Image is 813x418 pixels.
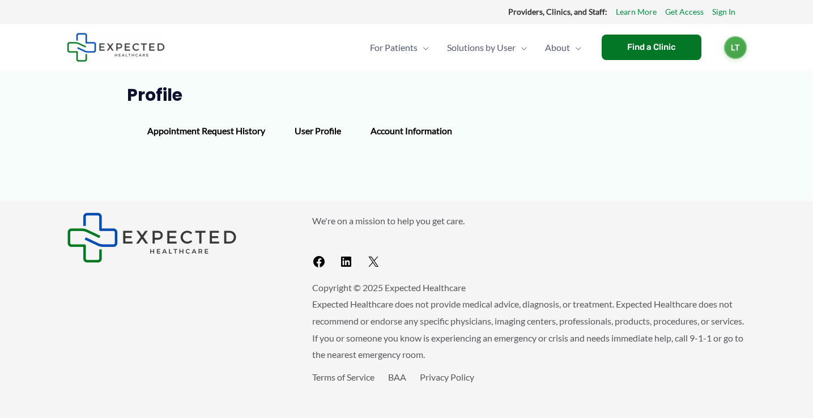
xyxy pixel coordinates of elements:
[418,28,429,67] span: Menu Toggle
[616,5,657,19] a: Learn More
[536,28,590,67] a: AboutMenu Toggle
[420,372,474,382] a: Privacy Policy
[370,28,418,67] span: For Patients
[361,28,438,67] a: For PatientsMenu Toggle
[724,36,747,59] a: LT
[602,35,701,60] a: Find a Clinic
[545,28,570,67] span: About
[312,372,374,382] a: Terms of Service
[508,7,607,16] strong: Providers, Clinics, and Staff:
[356,114,467,147] div: Account Information
[388,372,406,382] a: BAA
[312,369,747,411] aside: Footer Widget 3
[447,28,516,67] span: Solutions by User
[280,114,356,147] div: User Profile
[516,28,527,67] span: Menu Toggle
[361,28,590,67] nav: Primary Site Navigation
[312,212,747,229] p: We're on a mission to help you get care.
[127,85,686,105] h1: Profile
[133,114,280,147] div: Appointment Request History
[312,282,466,293] span: Copyright © 2025 Expected Healthcare
[665,5,704,19] a: Get Access
[312,298,744,360] span: Expected Healthcare does not provide medical advice, diagnosis, or treatment. Expected Healthcare...
[67,33,165,62] img: Expected Healthcare Logo - side, dark font, small
[67,212,284,263] aside: Footer Widget 1
[438,28,536,67] a: Solutions by UserMenu Toggle
[570,28,581,67] span: Menu Toggle
[712,5,735,19] a: Sign In
[312,212,747,273] aside: Footer Widget 2
[67,212,237,263] img: Expected Healthcare Logo - side, dark font, small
